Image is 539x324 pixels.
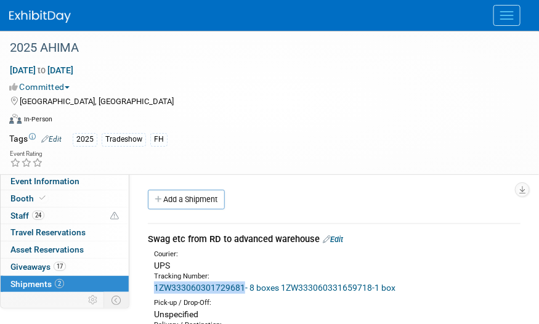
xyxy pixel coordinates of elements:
img: ExhibitDay [9,10,71,23]
div: Event Format [9,112,524,131]
div: 2025 AHIMA [6,37,514,59]
a: Edit [323,235,343,244]
span: 24 [32,211,44,220]
span: 17 [54,262,66,271]
a: Giveaways17 [1,259,129,275]
a: Asset Reservations [1,241,129,258]
i: Booth reservation complete [39,195,46,201]
div: Tracking Number: [154,272,521,281]
div: In-Person [23,115,52,124]
a: Shipments2 [1,276,129,293]
a: Travel Reservations [1,224,129,241]
td: Personalize Event Tab Strip [83,292,104,308]
div: Courier: [154,249,521,259]
div: UPS [154,259,521,272]
span: Booth [10,193,48,203]
div: Pick-up / Drop-Off: [154,298,521,308]
a: Edit [41,135,62,144]
a: Staff24 [1,208,129,224]
div: 2025 [73,133,97,146]
div: Event Rating [10,151,43,157]
div: Tradeshow [102,133,146,146]
a: Event Information [1,173,129,190]
span: Event Information [10,176,79,186]
button: Committed [9,81,75,93]
div: FH [150,133,168,146]
span: to [36,65,47,75]
td: Toggle Event Tabs [104,292,129,308]
span: Potential Scheduling Conflict -- at least one attendee is tagged in another overlapping event. [110,211,119,222]
a: Add a Shipment [148,190,225,209]
span: Giveaways [10,262,66,272]
a: 1ZW333060301729681- 8 boxes 1ZW333060331659718-1 box [154,283,395,293]
span: 2 [55,279,64,288]
span: Shipments [10,279,64,289]
span: Travel Reservations [10,227,86,237]
span: Staff [10,211,44,221]
span: Asset Reservations [10,245,84,254]
div: Swag etc from RD to advanced warehouse [148,233,521,246]
td: Tags [9,132,62,147]
img: Format-Inperson.png [9,114,22,124]
span: [GEOGRAPHIC_DATA], [GEOGRAPHIC_DATA] [20,97,174,106]
a: Booth [1,190,129,207]
span: Unspecified [154,309,198,319]
span: [DATE] [DATE] [9,65,74,76]
button: Menu [493,5,521,26]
